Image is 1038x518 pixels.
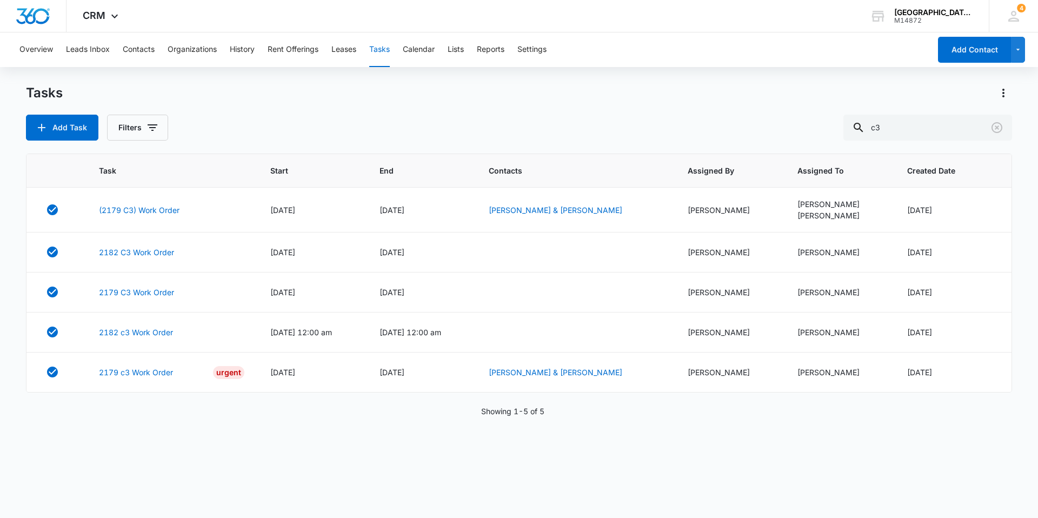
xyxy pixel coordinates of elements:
div: [PERSON_NAME] [688,247,771,258]
a: (2179 C3) Work Order [99,204,179,216]
span: [DATE] 12:00 am [380,328,441,337]
div: [PERSON_NAME] [797,198,881,210]
span: [DATE] [380,205,404,215]
button: Actions [995,84,1012,102]
div: notifications count [1017,4,1026,12]
span: CRM [83,10,105,21]
span: Assigned To [797,165,866,176]
div: [PERSON_NAME] [797,327,881,338]
p: Showing 1-5 of 5 [481,406,544,417]
div: [PERSON_NAME] [797,367,881,378]
span: [DATE] [380,288,404,297]
div: [PERSON_NAME] [688,287,771,298]
a: 2182 C3 Work Order [99,247,174,258]
span: Contacts [489,165,646,176]
span: 4 [1017,4,1026,12]
input: Search Tasks [843,115,1012,141]
span: Assigned By [688,165,756,176]
button: History [230,32,255,67]
span: [DATE] [907,248,932,257]
div: [PERSON_NAME] [688,204,771,216]
button: Rent Offerings [268,32,318,67]
a: 2179 C3 Work Order [99,287,174,298]
span: [DATE] 12:00 am [270,328,332,337]
div: [PERSON_NAME] [688,327,771,338]
button: Tasks [369,32,390,67]
div: [PERSON_NAME] [688,367,771,378]
span: [DATE] [907,288,932,297]
a: 2179 c3 Work Order [99,367,173,378]
span: Start [270,165,338,176]
div: [PERSON_NAME] [797,210,881,221]
span: End [380,165,447,176]
span: Task [99,165,229,176]
button: Clear [988,119,1006,136]
button: Add Task [26,115,98,141]
span: [DATE] [380,248,404,257]
span: [DATE] [907,368,932,377]
div: [PERSON_NAME] [797,247,881,258]
button: Lists [448,32,464,67]
div: Urgent [213,366,244,379]
a: [PERSON_NAME] & [PERSON_NAME] [489,205,622,215]
span: [DATE] [907,328,932,337]
div: account name [894,8,973,17]
button: Reports [477,32,504,67]
h1: Tasks [26,85,63,101]
button: Add Contact [938,37,1011,63]
a: [PERSON_NAME] & [PERSON_NAME] [489,368,622,377]
button: Settings [517,32,547,67]
button: Filters [107,115,168,141]
a: 2182 c3 Work Order [99,327,173,338]
span: [DATE] [270,205,295,215]
div: [PERSON_NAME] [797,287,881,298]
span: [DATE] [380,368,404,377]
span: [DATE] [270,248,295,257]
button: Leases [331,32,356,67]
button: Organizations [168,32,217,67]
button: Contacts [123,32,155,67]
button: Calendar [403,32,435,67]
span: [DATE] [907,205,932,215]
span: [DATE] [270,288,295,297]
button: Overview [19,32,53,67]
button: Leads Inbox [66,32,110,67]
div: account id [894,17,973,24]
span: Created Date [907,165,979,176]
span: [DATE] [270,368,295,377]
